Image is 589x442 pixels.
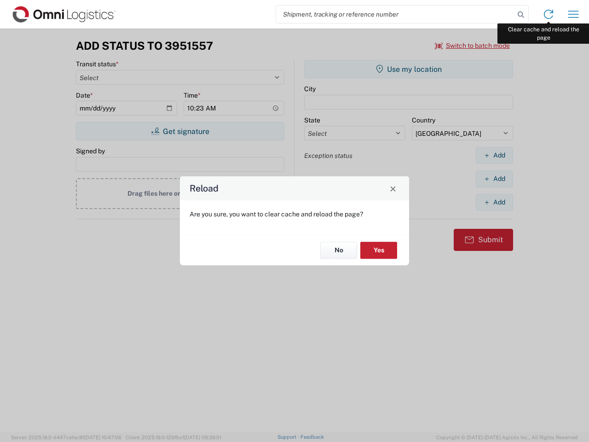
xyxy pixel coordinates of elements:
button: Close [387,182,399,195]
button: Yes [360,242,397,259]
h4: Reload [190,182,219,195]
p: Are you sure, you want to clear cache and reload the page? [190,210,399,218]
button: No [320,242,357,259]
input: Shipment, tracking or reference number [276,6,514,23]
